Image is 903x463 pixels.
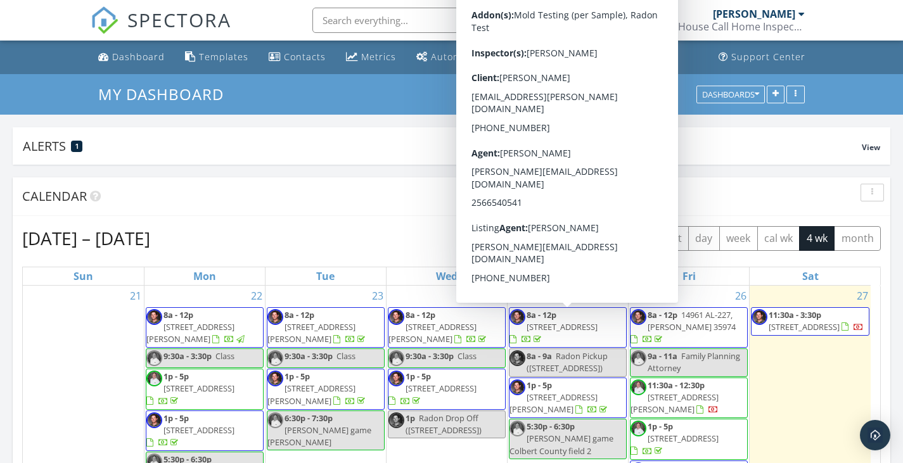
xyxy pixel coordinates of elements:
[361,51,396,63] div: Metrics
[752,309,767,325] img: cory_profile_pic_2.jpg
[388,412,404,428] img: cory_profile_pic_2.jpg
[660,226,689,251] button: list
[648,350,740,374] span: Family Planning Attorney
[91,6,118,34] img: The Best Home Inspection Software - Spectora
[22,187,87,205] span: Calendar
[631,391,719,415] span: [STREET_ADDRESS][PERSON_NAME]
[146,321,234,345] span: [STREET_ADDRESS][PERSON_NAME]
[180,46,253,69] a: Templates
[527,309,556,320] span: 8a - 12p
[751,307,869,336] a: 11:30a - 3:30p [STREET_ADDRESS]
[524,51,562,63] div: Settings
[527,321,598,333] span: [STREET_ADDRESS]
[631,350,646,366] img: d_forsythe112.jpg
[769,321,840,333] span: [STREET_ADDRESS]
[146,410,264,452] a: 1p - 5p [STREET_ADDRESS]
[648,433,719,444] span: [STREET_ADDRESS]
[22,225,150,251] h2: [DATE] – [DATE]
[98,84,234,105] a: My Dashboard
[688,226,720,251] button: day
[556,267,580,285] a: Thursday
[648,309,736,333] span: 14961 AL-227, [PERSON_NAME] 35974
[215,350,234,362] span: Class
[163,383,234,394] span: [STREET_ADDRESS]
[406,412,415,424] span: 1p
[163,412,189,424] span: 1p - 5p
[146,369,264,410] a: 1p - 5p [STREET_ADDRESS]
[264,46,331,69] a: Contacts
[713,8,795,20] div: [PERSON_NAME]
[799,226,835,251] button: 4 wk
[406,309,435,320] span: 8a - 12p
[648,350,677,362] span: 9a - 11a
[285,309,314,320] span: 8a - 12p
[630,419,748,460] a: 1p - 5p [STREET_ADDRESS]
[631,309,646,325] img: cory_profile_pic_2.jpg
[146,371,234,406] a: 1p - 5p [STREET_ADDRESS]
[769,309,821,320] span: 11:30a - 3:30p
[267,424,371,448] span: [PERSON_NAME] game [PERSON_NAME]
[411,46,496,69] a: Automations (Advanced)
[146,309,162,325] img: cory_profile_pic_2.jpg
[163,350,212,362] span: 9:30a - 3:30p
[285,412,333,424] span: 6:30p - 7:30p
[388,369,506,410] a: 1p - 5p [STREET_ADDRESS]
[597,51,654,63] div: Pay Reports
[648,309,677,320] span: 8a - 12p
[314,267,337,285] a: Tuesday
[509,379,610,415] a: 1p - 5p [STREET_ADDRESS][PERSON_NAME]
[127,6,231,33] span: SPECTORA
[388,309,489,345] a: 8a - 12p [STREET_ADDRESS][PERSON_NAME]
[191,267,219,285] a: Monday
[71,267,96,285] a: Sunday
[509,309,525,325] img: cory_profile_pic_2.jpg
[93,46,170,69] a: Dashboard
[388,371,477,406] a: 1p - 5p [STREET_ADDRESS]
[527,350,608,374] span: Radon Pickup ([STREET_ADDRESS])
[75,142,79,151] span: 1
[127,286,144,306] a: Go to September 21, 2025
[631,379,646,395] img: d_forsythe112.jpg
[860,420,890,450] div: Open Intercom Messenger
[23,137,862,155] div: Alerts
[648,379,705,391] span: 11:30a - 12:30p
[769,309,864,333] a: 11:30a - 3:30p [STREET_ADDRESS]
[146,350,162,366] img: d_forsythe112.jpg
[714,46,810,69] a: Support Center
[388,309,404,325] img: cory_profile_pic_2.jpg
[834,226,881,251] button: month
[163,424,234,436] span: [STREET_ADDRESS]
[388,371,404,386] img: cory_profile_pic_2.jpg
[577,46,659,69] a: Pay Reports
[594,225,624,251] button: Previous
[509,307,627,348] a: 8a - 12p [STREET_ADDRESS]
[680,267,698,285] a: Friday
[267,321,355,345] span: [STREET_ADDRESS][PERSON_NAME]
[527,421,575,432] span: 5:30p - 6:30p
[285,350,333,362] span: 9:30a - 3:30p
[388,307,506,348] a: 8a - 12p [STREET_ADDRESS][PERSON_NAME]
[406,350,454,362] span: 9:30a - 3:30p
[267,371,368,406] a: 1p - 5p [STREET_ADDRESS][PERSON_NAME]
[91,17,231,44] a: SPECTORA
[388,350,404,366] img: d_forsythe112.jpg
[509,391,598,415] span: [STREET_ADDRESS][PERSON_NAME]
[612,286,628,306] a: Go to September 25, 2025
[267,307,385,348] a: 8a - 12p [STREET_ADDRESS][PERSON_NAME]
[800,267,821,285] a: Saturday
[509,433,613,456] span: [PERSON_NAME] game Colbert County field 2
[854,286,871,306] a: Go to September 27, 2025
[112,51,165,63] div: Dashboard
[388,321,477,345] span: [STREET_ADDRESS][PERSON_NAME]
[341,46,401,69] a: Metrics
[733,286,749,306] a: Go to September 26, 2025
[146,371,162,386] img: d_forsythe112.jpg
[490,286,507,306] a: Go to September 24, 2025
[509,421,525,436] img: d_forsythe112.jpg
[509,377,627,419] a: 1p - 5p [STREET_ADDRESS][PERSON_NAME]
[267,309,368,345] a: 8a - 12p [STREET_ADDRESS][PERSON_NAME]
[509,350,525,366] img: cory_profile_pic_2.jpg
[267,369,385,410] a: 1p - 5p [STREET_ADDRESS][PERSON_NAME]
[267,383,355,406] span: [STREET_ADDRESS][PERSON_NAME]
[527,379,552,391] span: 1p - 5p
